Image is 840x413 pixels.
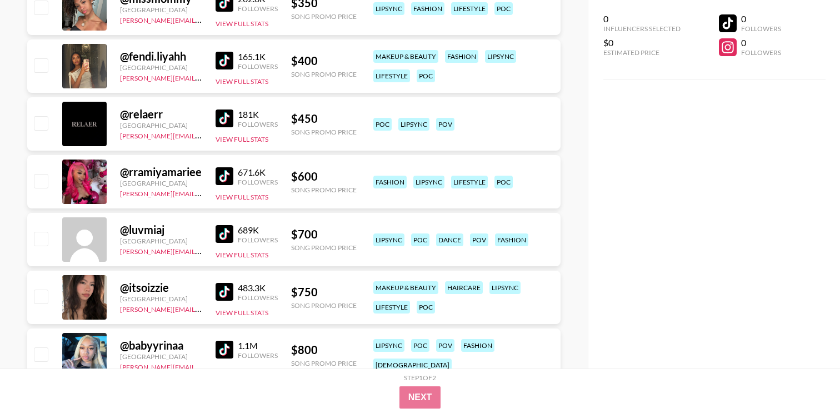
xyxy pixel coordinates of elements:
div: pov [436,339,454,352]
div: 671.6K [238,167,278,178]
button: View Full Stats [216,251,268,259]
div: lifestyle [451,176,488,188]
a: [PERSON_NAME][EMAIL_ADDRESS][DOMAIN_NAME] [120,245,284,256]
div: 181K [238,109,278,120]
div: Song Promo Price [291,70,357,78]
div: 483.3K [238,282,278,293]
div: fashion [461,339,494,352]
div: 1.1M [238,340,278,351]
div: Followers [741,24,781,33]
div: 0 [741,13,781,24]
div: lipsync [373,339,404,352]
div: $ 600 [291,170,357,183]
img: TikTok [216,225,233,243]
button: View Full Stats [216,135,268,143]
div: [GEOGRAPHIC_DATA] [120,237,202,245]
div: lifestyle [373,69,410,82]
div: poc [411,233,429,246]
div: @ relaerr [120,107,202,121]
div: pov [470,233,488,246]
div: Song Promo Price [291,128,357,136]
div: @ itsoizzie [120,281,202,295]
div: Song Promo Price [291,186,357,194]
div: fashion [445,50,478,63]
a: [PERSON_NAME][EMAIL_ADDRESS][DOMAIN_NAME] [120,187,284,198]
div: $ 700 [291,227,357,241]
div: poc [494,176,513,188]
div: $0 [603,37,681,48]
div: Song Promo Price [291,359,357,367]
button: Next [399,386,441,409]
div: lifestyle [373,301,410,314]
div: fashion [411,2,444,15]
img: TikTok [216,110,233,127]
div: Song Promo Price [291,12,357,21]
div: lipsync [398,118,429,131]
a: [PERSON_NAME][EMAIL_ADDRESS][DOMAIN_NAME] [120,361,284,371]
div: Followers [238,351,278,360]
div: [GEOGRAPHIC_DATA] [120,295,202,303]
div: Followers [238,62,278,71]
div: makeup & beauty [373,50,438,63]
div: fashion [373,176,407,188]
a: [PERSON_NAME][EMAIL_ADDRESS][DOMAIN_NAME] [120,72,284,82]
img: TikTok [216,283,233,301]
div: 0 [741,37,781,48]
div: poc [373,118,392,131]
div: haircare [445,281,483,294]
div: lipsync [373,233,404,246]
div: 165.1K [238,51,278,62]
div: [GEOGRAPHIC_DATA] [120,63,202,72]
button: View Full Stats [216,19,268,28]
div: poc [494,2,513,15]
div: 689K [238,225,278,236]
button: View Full Stats [216,308,268,317]
div: @ rramiyamariee [120,165,202,179]
div: poc [411,339,429,352]
a: [PERSON_NAME][EMAIL_ADDRESS][DOMAIN_NAME] [120,303,284,314]
div: [DEMOGRAPHIC_DATA] [373,359,452,371]
div: [GEOGRAPHIC_DATA] [120,6,202,14]
img: TikTok [216,167,233,185]
div: Song Promo Price [291,243,357,252]
div: dance [436,233,463,246]
div: $ 800 [291,343,357,357]
div: lipsync [373,2,404,15]
div: $ 750 [291,285,357,299]
a: [PERSON_NAME][EMAIL_ADDRESS][DOMAIN_NAME] [120,14,284,24]
div: fashion [495,233,528,246]
button: View Full Stats [216,77,268,86]
div: @ luvmiaj [120,223,202,237]
div: Followers [238,120,278,128]
div: Step 1 of 2 [404,374,436,382]
div: $ 450 [291,112,357,126]
div: Followers [741,48,781,57]
div: Followers [238,236,278,244]
div: [GEOGRAPHIC_DATA] [120,179,202,187]
div: Song Promo Price [291,301,357,310]
iframe: Drift Widget Chat Controller [784,357,827,400]
button: View Full Stats [216,193,268,201]
div: Followers [238,4,278,13]
a: [PERSON_NAME][EMAIL_ADDRESS][DOMAIN_NAME] [120,130,284,140]
div: lipsync [485,50,516,63]
div: [GEOGRAPHIC_DATA] [120,352,202,361]
div: Followers [238,178,278,186]
div: lifestyle [451,2,488,15]
div: $ 400 [291,54,357,68]
div: makeup & beauty [373,281,438,294]
div: Influencers Selected [603,24,681,33]
div: pov [436,118,454,131]
div: poc [417,69,435,82]
div: lipsync [413,176,444,188]
div: [GEOGRAPHIC_DATA] [120,121,202,130]
div: 0 [603,13,681,24]
div: poc [417,301,435,314]
div: Estimated Price [603,48,681,57]
div: @ babyyrinaa [120,339,202,352]
div: @ fendi.liyahh [120,49,202,63]
img: TikTok [216,341,233,359]
div: Followers [238,293,278,302]
div: lipsync [489,281,521,294]
img: TikTok [216,52,233,69]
